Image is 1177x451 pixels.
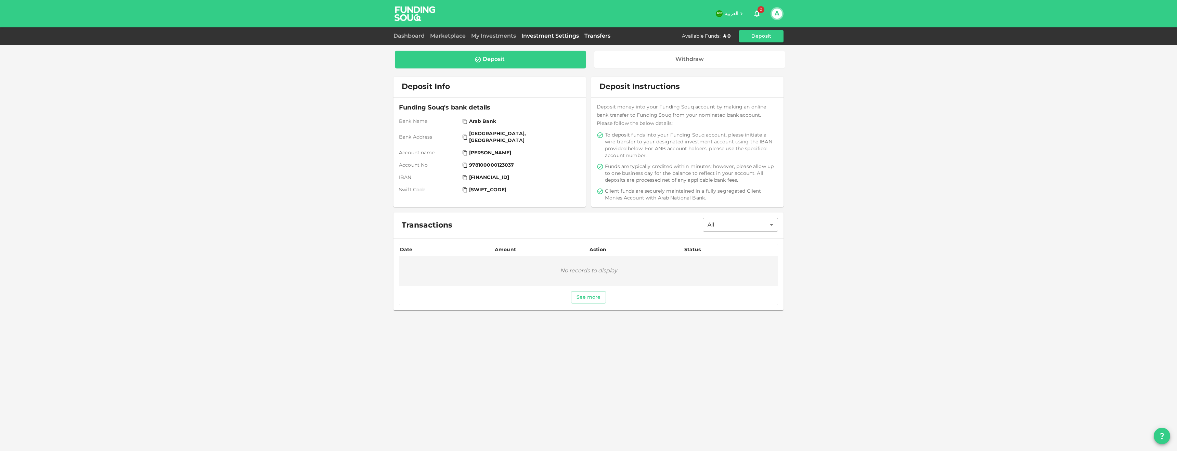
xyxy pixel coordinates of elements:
[469,118,496,125] span: Arab Bank
[399,118,460,125] span: Bank Name
[594,51,785,68] a: Withdraw
[758,6,764,13] span: 0
[469,186,507,193] span: [SWIFT_CODE]
[399,186,460,193] span: Swift Code
[495,246,516,254] div: Amount
[1154,428,1170,444] button: question
[399,103,580,113] span: Funding Souq's bank details
[571,291,606,304] button: See more
[519,34,582,39] a: Investment Settings
[393,34,427,39] a: Dashboard
[723,33,731,40] div: ʢ 0
[739,30,784,42] button: Deposit
[469,130,576,144] span: [GEOGRAPHIC_DATA], [GEOGRAPHIC_DATA]
[399,150,460,156] span: Account name
[597,105,766,126] span: Deposit money into your Funding Souq account by making an online bank transfer to Funding Souq fr...
[395,51,586,68] a: Deposit
[590,246,606,254] div: Action
[427,34,468,39] a: Marketplace
[399,134,460,141] span: Bank Address
[725,11,738,16] span: العربية
[684,246,701,254] div: Status
[675,56,704,63] div: Withdraw
[402,82,450,92] span: Deposit Info
[468,34,519,39] a: My Investments
[605,188,777,202] span: Client funds are securely maintained in a fully segregated Client Monies Account with Arab Nation...
[469,150,512,156] span: [PERSON_NAME]
[716,10,723,17] img: flag-sa.b9a346574cdc8950dd34b50780441f57.svg
[399,257,778,285] div: No records to display
[402,221,452,230] span: Transactions
[703,218,778,232] div: All
[400,246,413,254] div: Date
[469,162,514,169] span: 978100000123037
[682,33,721,40] div: Available Funds :
[582,34,613,39] a: Transfers
[772,9,782,19] button: A
[605,132,777,159] span: To deposit funds into your Funding Souq account, please initiate a wire transfer to your designat...
[399,174,460,181] span: IBAN
[399,162,460,169] span: Account No
[605,163,777,184] span: Funds are typically credited within minutes; however, please allow up to one business day for the...
[483,56,505,63] div: Deposit
[599,82,680,92] span: Deposit Instructions
[469,174,509,181] span: [FINANCIAL_ID]
[750,7,764,21] button: 0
